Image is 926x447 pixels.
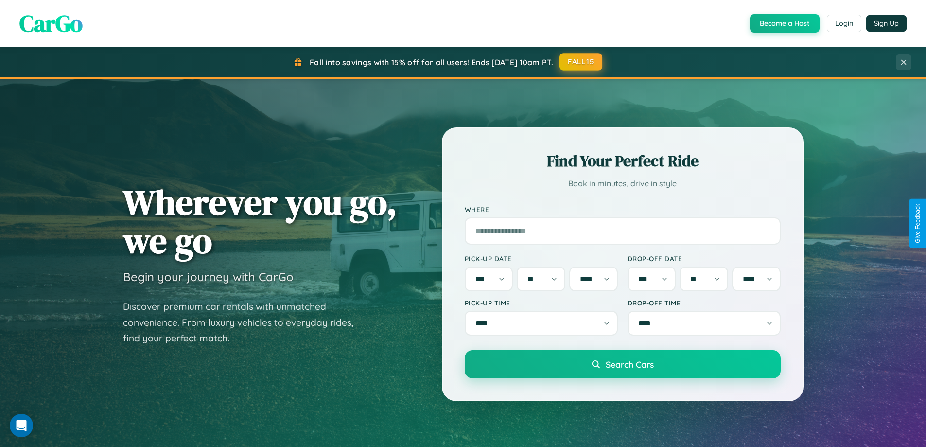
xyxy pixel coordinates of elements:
button: Login [827,15,861,32]
button: FALL15 [559,53,602,71]
h2: Find Your Perfect Ride [465,150,781,172]
span: Fall into savings with 15% off for all users! Ends [DATE] 10am PT. [310,57,553,67]
span: Search Cars [606,359,654,370]
div: Open Intercom Messenger [10,414,33,437]
button: Search Cars [465,350,781,378]
label: Drop-off Time [628,299,781,307]
p: Discover premium car rentals with unmatched convenience. From luxury vehicles to everyday rides, ... [123,299,366,346]
span: CarGo [19,7,83,39]
div: Give Feedback [914,204,921,243]
p: Book in minutes, drive in style [465,177,781,191]
label: Where [465,205,781,214]
h1: Wherever you go, we go [123,183,397,260]
label: Pick-up Time [465,299,618,307]
h3: Begin your journey with CarGo [123,269,294,284]
label: Drop-off Date [628,254,781,263]
button: Become a Host [750,14,820,33]
label: Pick-up Date [465,254,618,263]
button: Sign Up [866,15,907,32]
